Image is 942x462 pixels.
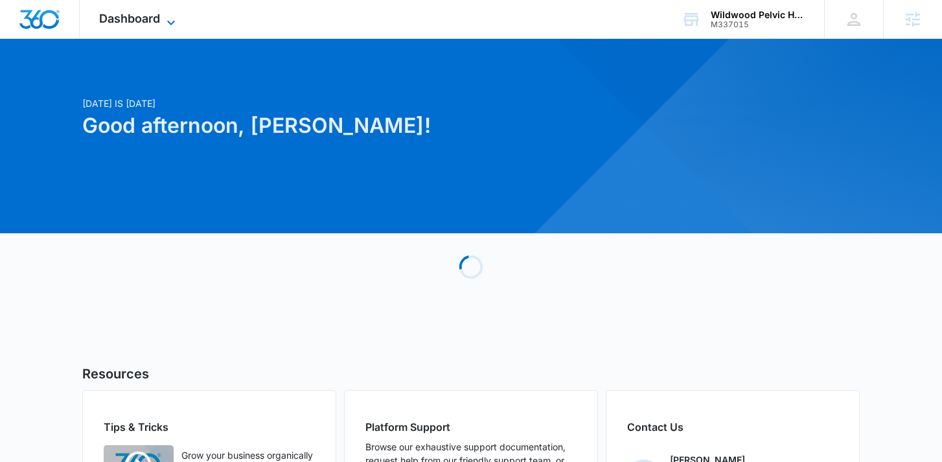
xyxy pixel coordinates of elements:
[104,419,315,435] h2: Tips & Tricks
[99,12,160,25] span: Dashboard
[82,110,595,141] h1: Good afternoon, [PERSON_NAME]!
[82,97,595,110] p: [DATE] is [DATE]
[365,419,577,435] h2: Platform Support
[627,419,838,435] h2: Contact Us
[82,364,860,384] h5: Resources
[711,10,805,20] div: account name
[711,20,805,29] div: account id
